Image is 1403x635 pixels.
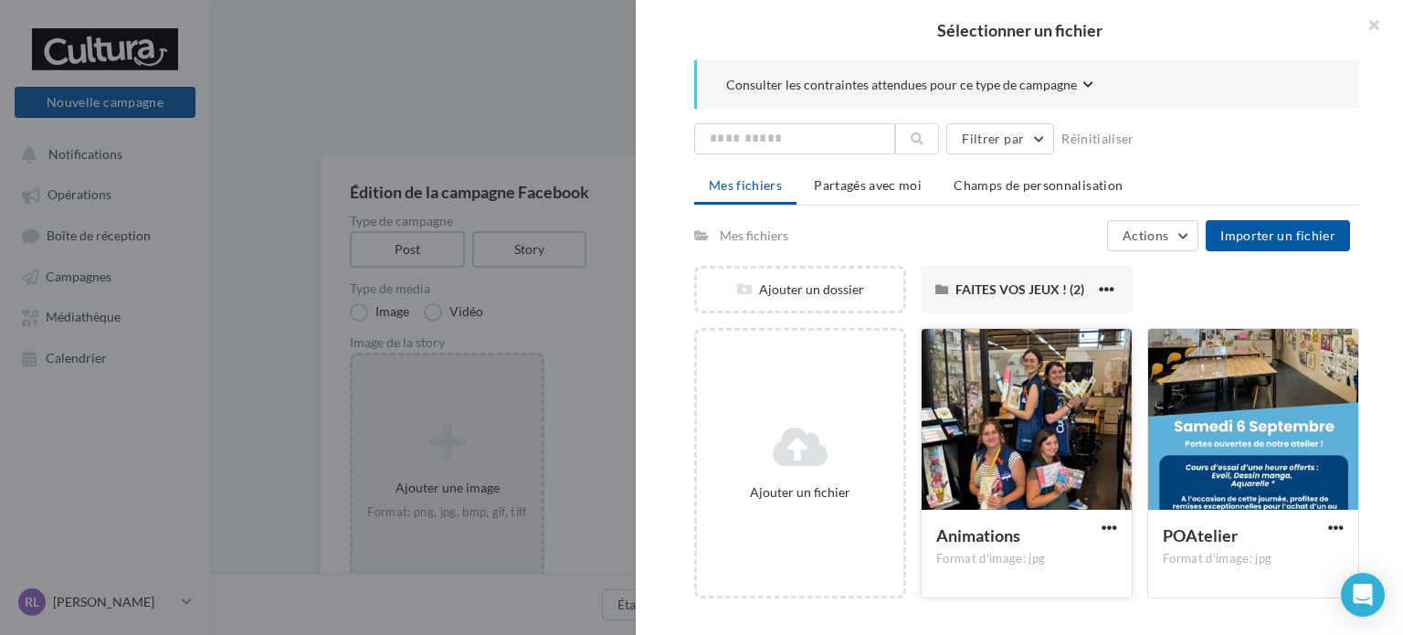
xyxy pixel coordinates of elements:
[946,123,1054,154] button: Filtrer par
[1054,128,1142,150] button: Réinitialiser
[1220,228,1335,243] span: Importer un fichier
[665,22,1374,38] h2: Sélectionner un fichier
[1206,220,1350,251] button: Importer un fichier
[936,551,1117,567] div: Format d'image: jpg
[955,281,1084,297] span: FAITES VOS JEUX ! (2)
[814,177,922,193] span: Partagés avec moi
[1163,525,1238,545] span: POAtelier
[709,177,782,193] span: Mes fichiers
[1341,573,1385,617] div: Open Intercom Messenger
[936,525,1020,545] span: Animations
[720,227,788,245] div: Mes fichiers
[1107,220,1198,251] button: Actions
[697,280,903,299] div: Ajouter un dossier
[726,76,1077,94] span: Consulter les contraintes attendues pour ce type de campagne
[726,75,1093,98] button: Consulter les contraintes attendues pour ce type de campagne
[1123,228,1168,243] span: Actions
[1163,551,1344,567] div: Format d'image: jpg
[704,483,896,502] div: Ajouter un fichier
[954,177,1123,193] span: Champs de personnalisation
